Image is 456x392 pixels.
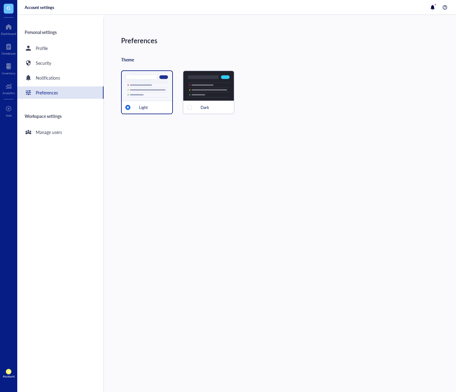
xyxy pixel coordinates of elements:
div: Workspace settings [17,109,104,123]
div: Notebook [2,52,16,55]
div: Preferences [36,89,58,96]
a: Analytics [2,81,15,95]
a: Notifications [17,72,104,84]
div: Personal settings [17,25,104,40]
div: Dark [201,105,209,110]
span: LR [7,370,10,373]
div: Account settings [25,5,54,10]
div: Preferences [121,35,456,46]
div: Manage users [36,129,62,136]
div: Analytics [2,91,15,95]
a: Inventory [2,61,15,75]
span: G [7,4,10,12]
div: Add [6,114,12,117]
a: Profile [17,42,104,54]
div: Inventory [2,71,15,75]
div: Dashboard [1,32,16,35]
a: Manage users [17,126,104,138]
a: Preferences [17,86,104,99]
div: Theme [121,56,456,63]
div: Profile [36,45,48,52]
a: Security [17,57,104,69]
div: Account [3,374,15,378]
div: Security [36,60,51,66]
div: Notifications [36,74,60,81]
div: Light [139,105,148,110]
a: Notebook [2,42,16,55]
a: Dashboard [1,22,16,35]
